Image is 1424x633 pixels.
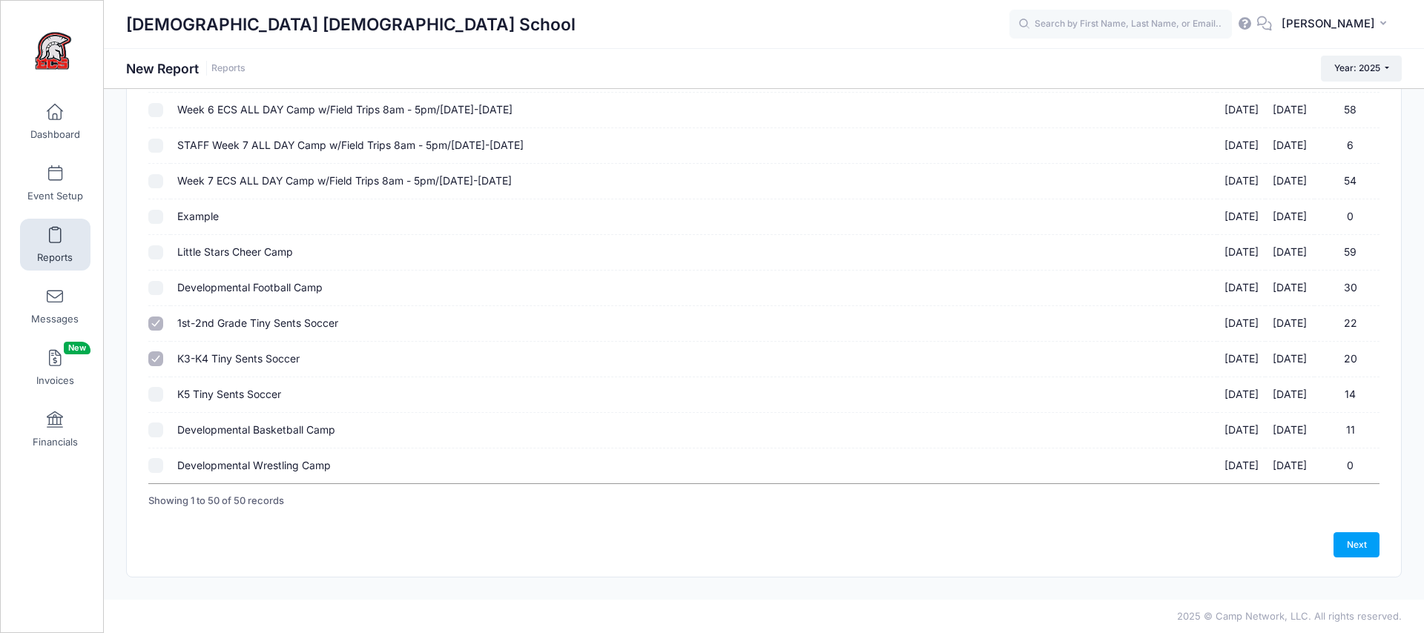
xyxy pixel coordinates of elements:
td: [DATE] [1217,93,1266,128]
td: [DATE] [1265,377,1314,413]
a: Evangelical Christian School [1,16,105,86]
td: 20 [1314,342,1379,377]
td: [DATE] [1265,128,1314,164]
td: 0 [1314,448,1379,483]
td: [DATE] [1217,235,1266,271]
span: K3-K4 Tiny Sents Soccer [177,352,300,365]
h1: [DEMOGRAPHIC_DATA] [DEMOGRAPHIC_DATA] School [126,7,576,42]
span: [PERSON_NAME] [1282,16,1375,32]
input: Search by First Name, Last Name, or Email... [1009,10,1232,39]
td: [DATE] [1217,164,1266,199]
span: Week 7 ECS ALL DAY Camp w/Field Trips 8am - 5pm/[DATE]-[DATE] [177,174,512,187]
td: [DATE] [1265,93,1314,128]
span: Reports [37,251,73,264]
span: 2025 © Camp Network, LLC. All rights reserved. [1177,610,1402,622]
span: Messages [31,313,79,325]
span: Dashboard [30,128,80,141]
td: 30 [1314,271,1379,306]
span: STAFF Week 7 ALL DAY Camp w/Field Trips 8am - 5pm/[DATE]-[DATE] [177,139,524,151]
td: 54 [1314,164,1379,199]
td: [DATE] [1265,164,1314,199]
span: Developmental Wrestling Camp [177,459,331,471]
td: [DATE] [1265,306,1314,342]
td: [DATE] [1265,448,1314,483]
a: Messages [20,280,90,332]
td: [DATE] [1265,235,1314,271]
span: Financials [33,436,78,448]
a: Next [1334,532,1379,557]
td: [DATE] [1217,306,1266,342]
span: Little Stars Cheer Camp [177,245,293,258]
td: 11 [1314,413,1379,448]
td: [DATE] [1217,413,1266,448]
img: Evangelical Christian School [25,23,81,79]
td: 58 [1314,93,1379,128]
span: New [64,342,90,354]
a: InvoicesNew [20,342,90,394]
td: [DATE] [1265,413,1314,448]
a: Reports [211,63,245,74]
td: [DATE] [1265,342,1314,377]
span: Year: 2025 [1334,62,1380,73]
span: Example [177,210,219,222]
td: [DATE] [1217,199,1266,235]
h1: New Report [126,61,245,76]
a: Reports [20,219,90,271]
td: [DATE] [1217,271,1266,306]
td: 6 [1314,128,1379,164]
td: 14 [1314,377,1379,413]
button: Year: 2025 [1321,56,1402,81]
td: [DATE] [1265,199,1314,235]
td: [DATE] [1265,271,1314,306]
span: Invoices [36,374,74,387]
span: Event Setup [27,190,83,202]
td: 0 [1314,199,1379,235]
button: [PERSON_NAME] [1272,7,1402,42]
td: [DATE] [1217,377,1266,413]
td: [DATE] [1217,128,1266,164]
a: Financials [20,403,90,455]
a: Event Setup [20,157,90,209]
span: Developmental Basketball Camp [177,423,335,436]
td: 59 [1314,235,1379,271]
td: [DATE] [1217,448,1266,483]
div: Showing 1 to 50 of 50 records [148,484,284,518]
span: Developmental Football Camp [177,281,323,294]
td: [DATE] [1217,342,1266,377]
span: 1st-2nd Grade Tiny Sents Soccer [177,316,338,329]
td: 22 [1314,306,1379,342]
span: K5 Tiny Sents Soccer [177,388,281,400]
a: Dashboard [20,96,90,148]
span: Week 6 ECS ALL DAY Camp w/Field Trips 8am - 5pm/[DATE]-[DATE] [177,103,512,116]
